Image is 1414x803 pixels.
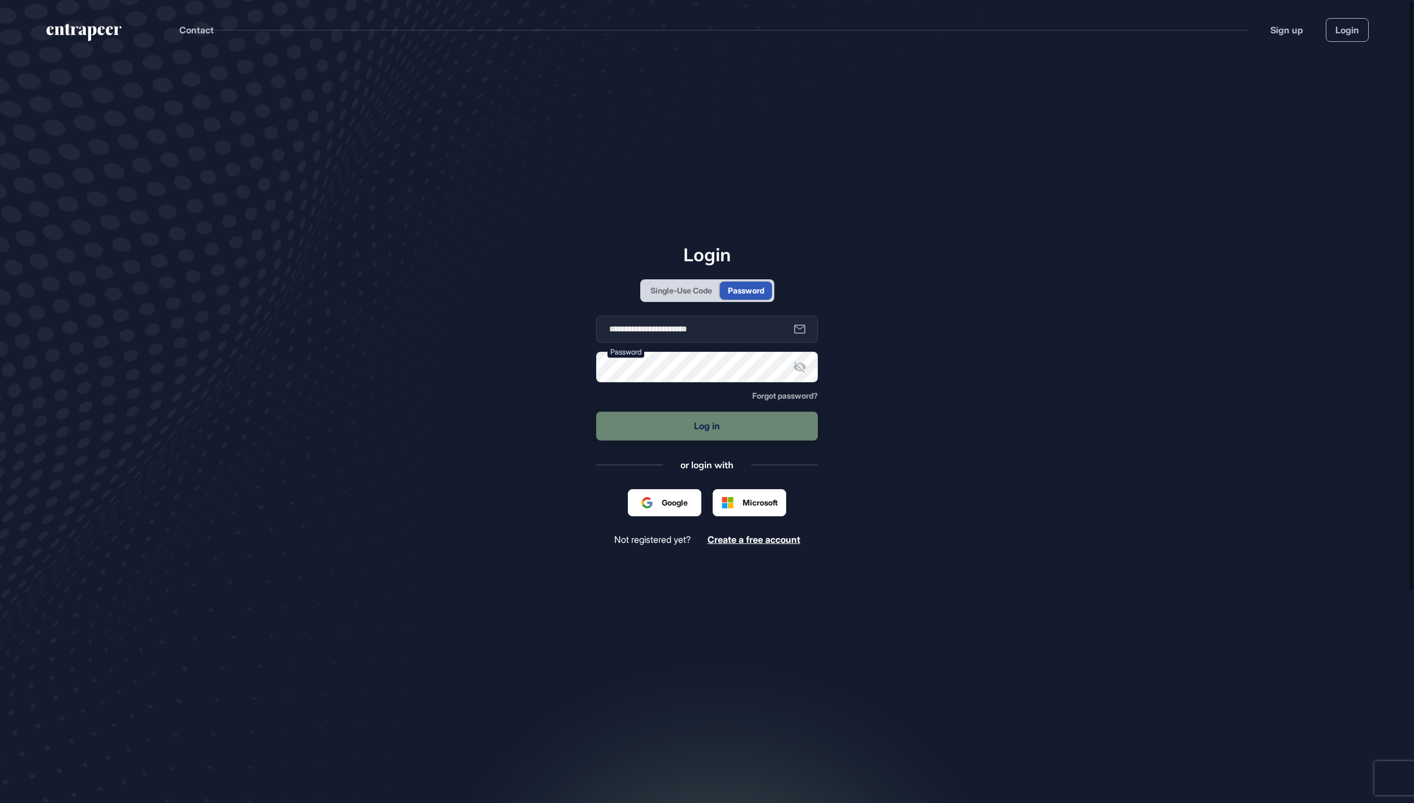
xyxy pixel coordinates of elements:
button: Log in [596,412,818,441]
div: Password [728,284,764,296]
a: Create a free account [708,534,800,545]
span: Microsoft [743,497,778,508]
h1: Login [596,244,818,265]
a: Forgot password? [752,391,818,400]
button: Contact [179,23,214,37]
a: Login [1326,18,1369,42]
label: Password [607,346,644,357]
div: Single-Use Code [650,284,712,296]
div: or login with [680,459,734,471]
span: Not registered yet? [614,534,691,545]
a: entrapeer-logo [45,24,123,45]
a: Sign up [1270,23,1303,37]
